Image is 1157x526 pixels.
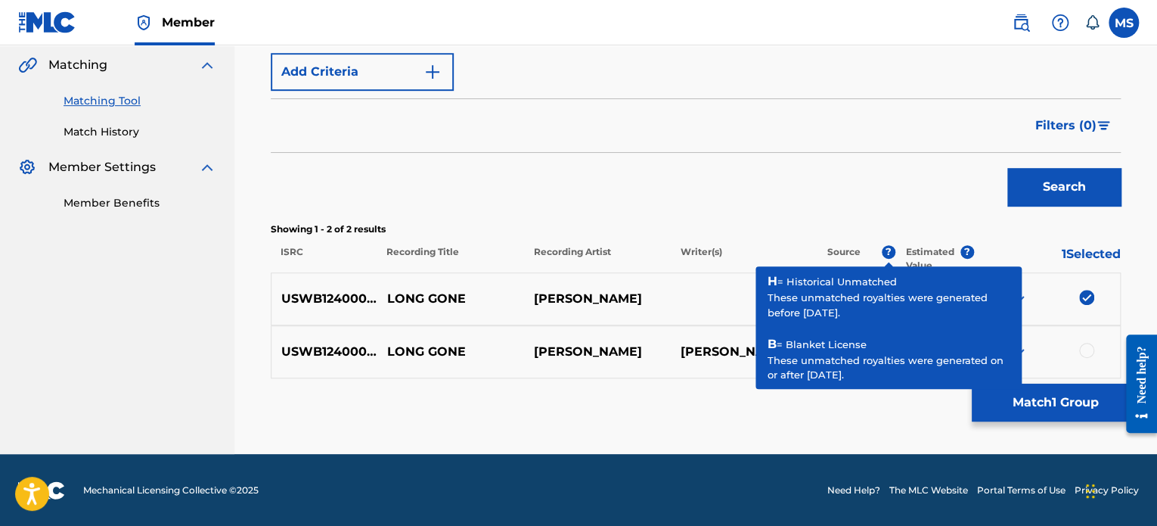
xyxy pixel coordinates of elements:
[423,63,442,81] img: 9d2ae6d4665cec9f34b9.svg
[18,11,76,33] img: MLC Logo
[162,14,215,31] span: Member
[523,343,670,361] p: [PERSON_NAME]
[670,343,817,361] p: [PERSON_NAME], [PERSON_NAME]
[135,14,153,32] img: Top Rightsholder
[827,484,880,497] a: Need Help?
[1010,343,1028,361] img: expand
[1081,453,1157,526] iframe: Chat Widget
[1006,8,1036,38] a: Public Search
[1109,8,1139,38] div: User Menu
[977,484,1065,497] a: Portal Terms of Use
[1079,290,1094,305] img: deselect
[895,343,974,361] p: $
[18,56,37,74] img: Matching
[974,245,1121,272] p: 1 Selected
[1075,484,1139,497] a: Privacy Policy
[1026,107,1121,145] button: Filters (0)
[48,158,156,176] span: Member Settings
[18,481,65,500] img: logo
[64,195,216,211] a: Member Benefits
[64,124,216,140] a: Match History
[64,93,216,109] a: Matching Tool
[1051,14,1069,32] img: help
[960,245,974,259] span: ?
[882,245,895,259] span: ?
[377,343,524,361] p: LONG GONE
[48,56,107,74] span: Matching
[377,290,524,308] p: LONG GONE
[1097,121,1110,130] img: filter
[1045,8,1075,38] div: Help
[271,223,1121,236] p: Showing 1 - 2 of 2 results
[905,245,960,272] p: Estimated Value
[198,158,216,176] img: expand
[271,290,377,308] p: USWB12400055
[271,245,377,272] p: ISRC
[18,158,36,176] img: Member Settings
[670,245,817,272] p: Writer(s)
[523,290,670,308] p: [PERSON_NAME]
[1035,117,1097,135] span: Filters ( 0 )
[889,484,968,497] a: The MLC Website
[83,484,259,497] span: Mechanical Licensing Collective © 2025
[523,245,670,272] p: Recording Artist
[271,343,377,361] p: USWB12400055
[1084,15,1100,30] div: Notifications
[1007,168,1121,206] button: Search
[1115,323,1157,445] iframe: Resource Center
[1010,290,1028,308] img: expand
[1086,468,1095,514] div: Drag
[972,384,1139,422] button: Match1 Group
[198,56,216,74] img: expand
[895,290,974,308] p: $$
[377,245,523,272] p: Recording Title
[1012,14,1030,32] img: search
[271,53,454,91] button: Add Criteria
[827,245,861,272] p: Source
